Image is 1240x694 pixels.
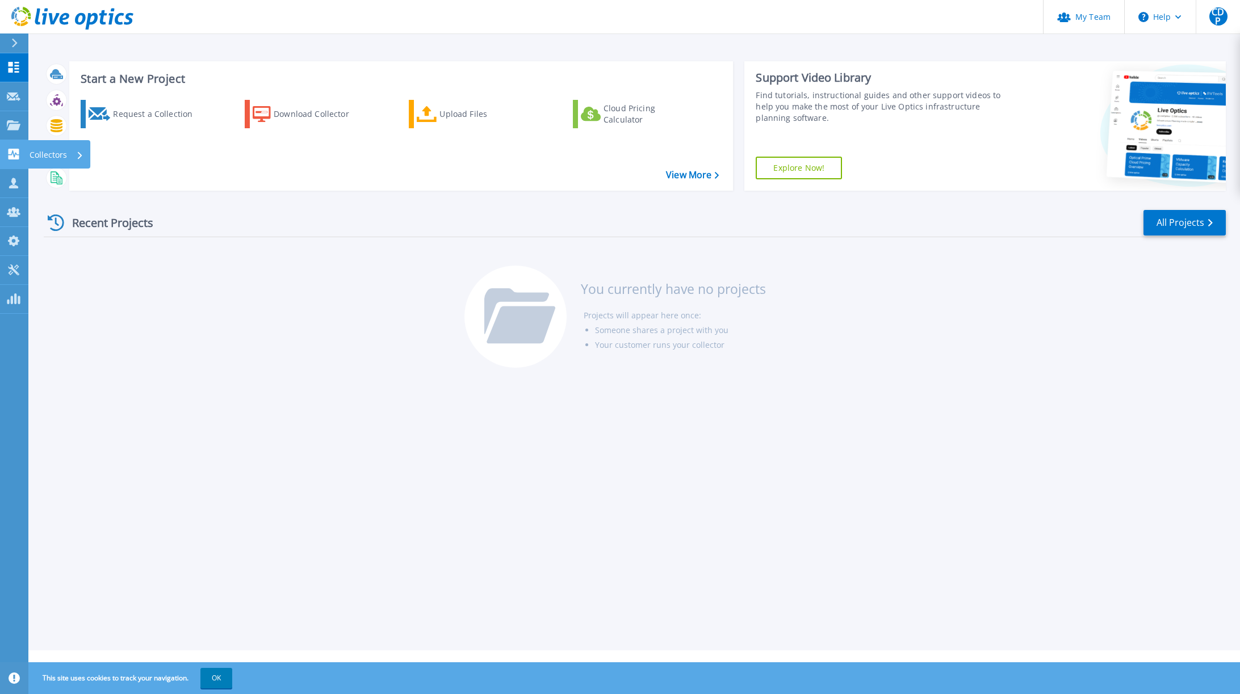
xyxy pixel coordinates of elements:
[595,338,766,352] li: Your customer runs your collector
[113,103,204,125] div: Request a Collection
[200,668,232,688] button: OK
[81,73,719,85] h3: Start a New Project
[439,103,530,125] div: Upload Files
[1143,210,1226,235] a: All Projects
[30,140,67,170] p: Collectors
[581,283,766,295] h3: You currently have no projects
[756,90,1003,124] div: Find tutorials, instructional guides and other support videos to help you make the most of your L...
[573,100,699,128] a: Cloud Pricing Calculator
[274,103,365,125] div: Download Collector
[756,70,1003,85] div: Support Video Library
[44,209,169,237] div: Recent Projects
[604,103,694,125] div: Cloud Pricing Calculator
[245,100,371,128] a: Download Collector
[81,100,207,128] a: Request a Collection
[409,100,535,128] a: Upload Files
[756,157,842,179] a: Explore Now!
[31,668,232,688] span: This site uses cookies to track your navigation.
[1209,7,1228,26] span: CDP
[666,170,719,180] a: View More
[584,308,766,323] li: Projects will appear here once:
[595,323,766,338] li: Someone shares a project with you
